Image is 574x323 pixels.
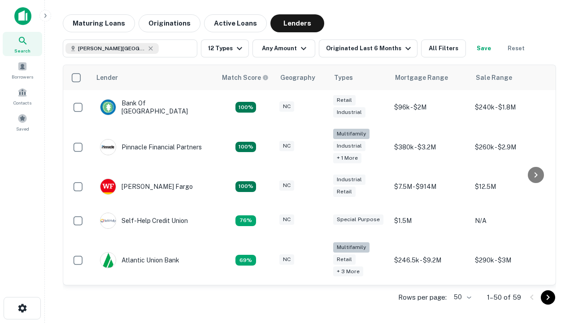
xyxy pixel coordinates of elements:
div: Multifamily [333,129,370,139]
div: Sale Range [476,72,512,83]
td: $246.5k - $9.2M [390,238,470,283]
button: Maturing Loans [63,14,135,32]
td: $7.5M - $914M [390,170,470,204]
th: Lender [91,65,217,90]
div: Industrial [333,175,365,185]
div: Special Purpose [333,214,383,225]
button: Reset [502,39,531,57]
div: Industrial [333,107,365,118]
div: Types [334,72,353,83]
th: Sale Range [470,65,551,90]
div: Originated Last 6 Months [326,43,413,54]
span: Borrowers [12,73,33,80]
img: picture [100,140,116,155]
div: Self-help Credit Union [100,213,188,229]
span: Search [14,47,30,54]
td: $96k - $2M [390,90,470,124]
td: $260k - $2.9M [470,124,551,170]
p: 1–50 of 59 [487,292,521,303]
th: Geography [275,65,329,90]
div: Pinnacle Financial Partners [100,139,202,155]
button: Originated Last 6 Months [319,39,417,57]
img: picture [100,100,116,115]
div: Matching Properties: 26, hasApolloMatch: undefined [235,142,256,153]
div: 50 [450,291,473,304]
span: Contacts [13,99,31,106]
div: Mortgage Range [395,72,448,83]
button: Originations [139,14,200,32]
div: Matching Properties: 15, hasApolloMatch: undefined [235,181,256,192]
img: picture [100,213,116,228]
td: $240k - $1.8M [470,90,551,124]
div: NC [279,180,294,191]
a: Contacts [3,84,42,108]
div: Geography [280,72,315,83]
iframe: Chat Widget [529,223,574,266]
div: Retail [333,187,356,197]
div: Capitalize uses an advanced AI algorithm to match your search with the best lender. The match sco... [222,73,269,83]
div: Industrial [333,141,365,151]
a: Search [3,32,42,56]
div: Atlantic Union Bank [100,252,179,268]
img: picture [100,179,116,194]
p: Rows per page: [398,292,447,303]
div: + 1 more [333,153,361,163]
div: NC [279,141,294,151]
button: Active Loans [204,14,267,32]
img: capitalize-icon.png [14,7,31,25]
div: Retail [333,95,356,105]
div: NC [279,214,294,225]
div: Lender [96,72,118,83]
div: [PERSON_NAME] Fargo [100,179,193,195]
button: All Filters [421,39,466,57]
span: [PERSON_NAME][GEOGRAPHIC_DATA], [GEOGRAPHIC_DATA] [78,44,145,52]
td: N/A [470,204,551,238]
div: Retail [333,254,356,265]
th: Capitalize uses an advanced AI algorithm to match your search with the best lender. The match sco... [217,65,275,90]
div: Bank Of [GEOGRAPHIC_DATA] [100,99,208,115]
th: Types [329,65,390,90]
td: $1.5M [390,204,470,238]
img: picture [100,253,116,268]
div: Multifamily [333,242,370,253]
h6: Match Score [222,73,267,83]
div: NC [279,101,294,112]
div: Matching Properties: 10, hasApolloMatch: undefined [235,255,256,266]
td: $380k - $3.2M [390,124,470,170]
button: Save your search to get updates of matches that match your search criteria. [470,39,498,57]
div: + 3 more [333,266,363,277]
button: 12 Types [201,39,249,57]
button: Lenders [270,14,324,32]
button: Go to next page [541,290,555,305]
button: Any Amount [252,39,315,57]
th: Mortgage Range [390,65,470,90]
td: $290k - $3M [470,238,551,283]
td: $12.5M [470,170,551,204]
a: Saved [3,110,42,134]
div: NC [279,254,294,265]
a: Borrowers [3,58,42,82]
span: Saved [16,125,29,132]
div: Matching Properties: 15, hasApolloMatch: undefined [235,102,256,113]
div: Matching Properties: 11, hasApolloMatch: undefined [235,215,256,226]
